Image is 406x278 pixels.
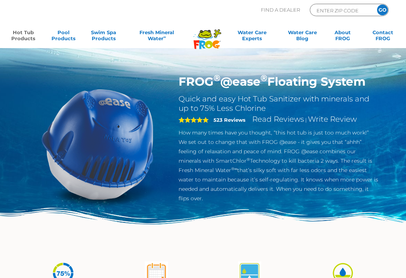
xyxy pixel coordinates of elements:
a: Fresh MineralWater∞ [128,29,185,44]
a: Write Review [308,115,357,124]
input: GO [377,5,388,15]
span: | [305,117,307,123]
a: ContactFROG [367,29,398,44]
p: Find A Dealer [261,4,300,16]
a: Swim SpaProducts [88,29,119,44]
sup: ® [214,73,220,83]
img: Frog Products Logo [189,20,225,49]
p: How many times have you thought, “this hot tub is just too much work!” We set out to change that ... [179,128,378,203]
a: Water CareExperts [226,29,278,44]
img: hot-tub-product-atease-system.png [28,74,167,214]
a: Water CareBlog [287,29,318,44]
sup: ® [261,73,267,83]
a: PoolProducts [48,29,79,44]
sup: ®∞ [231,166,238,171]
sup: ® [247,157,250,162]
strong: 523 Reviews [214,117,245,123]
span: 5 [179,117,209,123]
a: Hot TubProducts [8,29,39,44]
h2: Quick and easy Hot Tub Sanitizer with minerals and up to 75% Less Chlorine [179,94,378,113]
sup: ∞ [164,35,166,39]
h1: FROG @ease Floating System [179,74,378,89]
a: AboutFROG [327,29,358,44]
a: Read Reviews [252,115,304,124]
